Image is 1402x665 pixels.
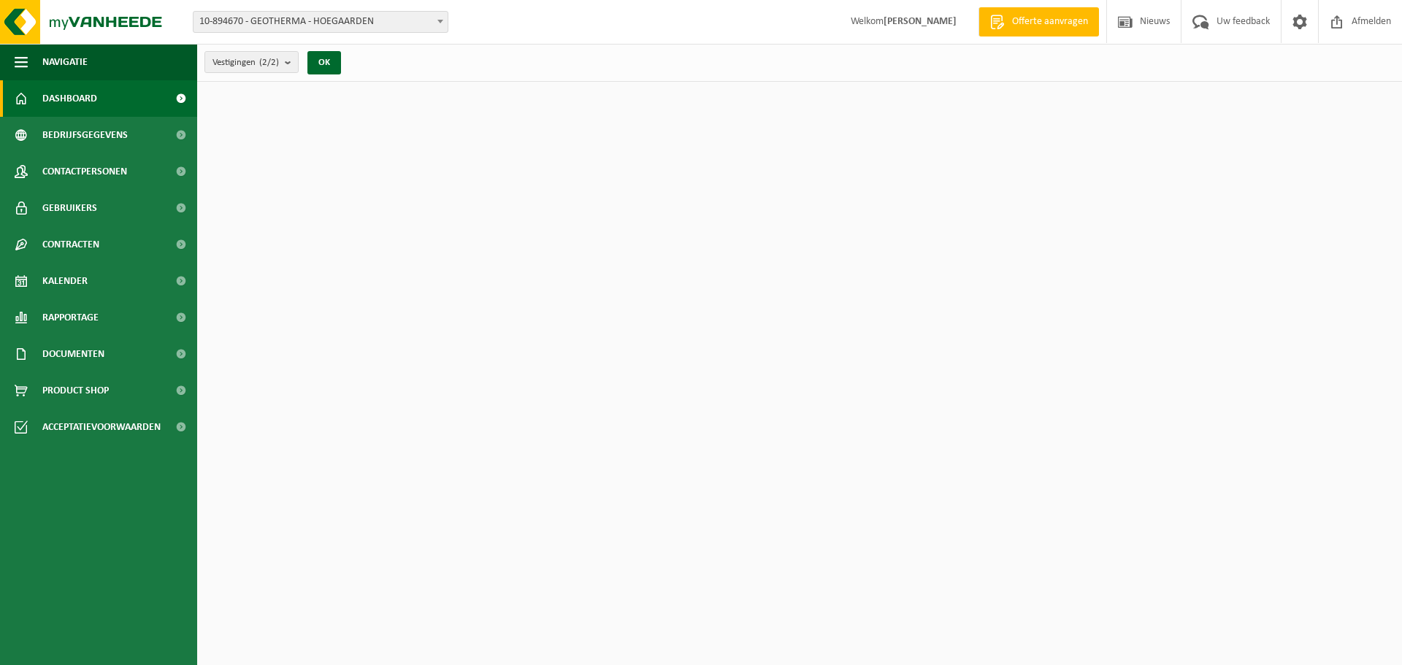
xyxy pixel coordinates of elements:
[193,11,448,33] span: 10-894670 - GEOTHERMA - HOEGAARDEN
[259,58,279,67] count: (2/2)
[42,336,104,372] span: Documenten
[42,226,99,263] span: Contracten
[42,372,109,409] span: Product Shop
[42,117,128,153] span: Bedrijfsgegevens
[978,7,1099,36] a: Offerte aanvragen
[42,190,97,226] span: Gebruikers
[194,12,448,32] span: 10-894670 - GEOTHERMA - HOEGAARDEN
[42,263,88,299] span: Kalender
[884,16,957,27] strong: [PERSON_NAME]
[42,409,161,445] span: Acceptatievoorwaarden
[212,52,279,74] span: Vestigingen
[42,44,88,80] span: Navigatie
[42,299,99,336] span: Rapportage
[42,80,97,117] span: Dashboard
[307,51,341,74] button: OK
[1008,15,1092,29] span: Offerte aanvragen
[204,51,299,73] button: Vestigingen(2/2)
[42,153,127,190] span: Contactpersonen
